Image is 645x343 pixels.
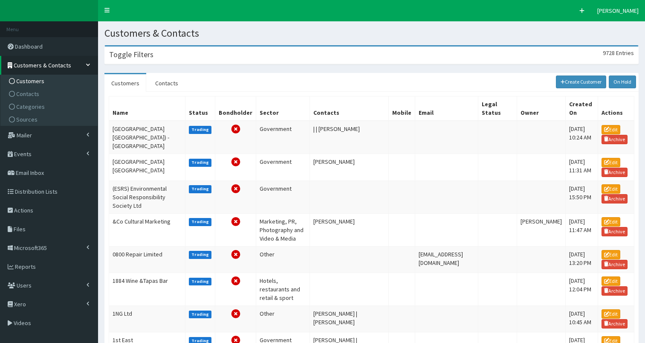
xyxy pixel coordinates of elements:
[15,263,36,270] span: Reports
[256,121,310,154] td: Government
[15,188,58,195] span: Distribution Lists
[109,96,185,121] th: Name
[15,43,43,50] span: Dashboard
[310,96,389,121] th: Contacts
[310,305,389,332] td: [PERSON_NAME] | [PERSON_NAME]
[603,49,615,57] span: 9728
[415,96,478,121] th: Email
[565,273,598,305] td: [DATE] 12:04 PM
[104,28,639,39] h1: Customers & Contacts
[565,96,598,121] th: Created On
[109,213,185,246] td: &Co Cultural Marketing
[602,194,628,203] a: Archive
[310,121,389,154] td: | | [PERSON_NAME]
[109,51,153,58] h3: Toggle Filters
[189,185,212,193] label: Trading
[602,125,620,134] a: Edit
[3,75,98,87] a: Customers
[189,251,212,259] label: Trading
[256,154,310,180] td: Government
[256,273,310,305] td: Hotels, restaurants and retail & sport
[256,180,310,213] td: Government
[602,286,628,296] a: Archive
[517,96,565,121] th: Owner
[602,158,620,167] a: Edit
[556,76,607,88] a: Create Customer
[17,131,32,139] span: Mailer
[16,90,39,98] span: Contacts
[3,87,98,100] a: Contacts
[602,250,620,259] a: Edit
[109,246,185,273] td: 0800 Repair Limited
[185,96,215,121] th: Status
[16,103,45,110] span: Categories
[14,150,32,158] span: Events
[16,116,38,123] span: Sources
[16,77,44,85] span: Customers
[148,74,185,92] a: Contacts
[415,246,478,273] td: [EMAIL_ADDRESS][DOMAIN_NAME]
[597,7,639,15] span: [PERSON_NAME]
[565,213,598,246] td: [DATE] 11:47 AM
[602,184,620,194] a: Edit
[310,154,389,180] td: [PERSON_NAME]
[478,96,517,121] th: Legal Status
[189,278,212,285] label: Trading
[14,206,33,214] span: Actions
[3,113,98,126] a: Sources
[256,96,310,121] th: Sector
[14,244,47,252] span: Microsoft365
[16,169,44,177] span: Email Inbox
[565,180,598,213] td: [DATE] 15:50 PM
[14,225,26,233] span: Files
[3,100,98,113] a: Categories
[602,168,628,177] a: Archive
[256,246,310,273] td: Other
[602,260,628,269] a: Archive
[17,282,32,289] span: Users
[602,227,628,236] a: Archive
[189,218,212,226] label: Trading
[389,96,415,121] th: Mobile
[598,96,634,121] th: Actions
[14,300,26,308] span: Xero
[215,96,256,121] th: Bondholder
[189,159,212,166] label: Trading
[256,305,310,332] td: Other
[256,213,310,246] td: Marketing, PR, Photography and Video & Media
[602,309,620,319] a: Edit
[14,61,71,69] span: Customers & Contacts
[602,319,628,328] a: Archive
[104,74,146,92] a: Customers
[189,126,212,134] label: Trading
[310,213,389,246] td: [PERSON_NAME]
[565,305,598,332] td: [DATE] 10:45 AM
[517,213,565,246] td: [PERSON_NAME]
[109,154,185,180] td: [GEOGRAPHIC_DATA] [GEOGRAPHIC_DATA]
[109,121,185,154] td: [GEOGRAPHIC_DATA] [GEOGRAPHIC_DATA]) - [GEOGRAPHIC_DATA]
[602,135,628,144] a: Archive
[109,180,185,213] td: (ESRS) Environmental Social Responsibility Society Ltd
[14,319,31,327] span: Videos
[565,121,598,154] td: [DATE] 10:24 AM
[602,217,620,227] a: Edit
[565,154,598,180] td: [DATE] 11:31 AM
[109,273,185,305] td: 1884 Wine &Tapas Bar
[609,76,636,88] a: On Hold
[109,305,185,332] td: 1NG Ltd
[616,49,634,57] span: Entries
[565,246,598,273] td: [DATE] 13:20 PM
[189,311,212,318] label: Trading
[602,276,620,286] a: Edit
